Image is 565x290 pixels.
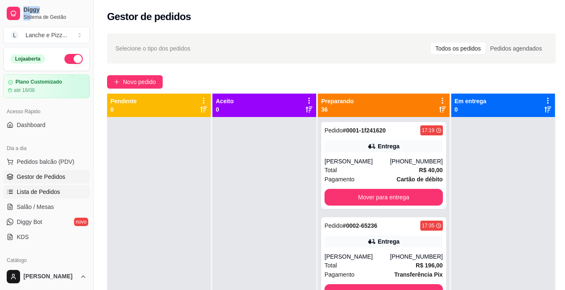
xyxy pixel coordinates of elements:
[3,215,90,229] a: Diggy Botnovo
[343,127,386,134] strong: # 0001-1f241620
[455,97,486,105] p: Em entrega
[17,203,54,211] span: Salão / Mesas
[3,230,90,244] a: KDS
[17,158,74,166] span: Pedidos balcão (PDV)
[17,173,65,181] span: Gestor de Pedidos
[23,273,77,280] span: [PERSON_NAME]
[3,74,90,98] a: Plano Customizadoaté 18/08
[216,97,234,105] p: Aceito
[114,79,120,85] span: plus
[390,157,443,165] div: [PHONE_NUMBER]
[3,267,90,287] button: [PERSON_NAME]
[216,105,234,114] p: 0
[110,97,137,105] p: Pendente
[17,188,60,196] span: Lista de Pedidos
[394,271,443,278] strong: Transferência Pix
[321,105,354,114] p: 36
[325,252,390,261] div: [PERSON_NAME]
[3,27,90,43] button: Select a team
[3,118,90,132] a: Dashboard
[23,6,87,14] span: Diggy
[325,261,337,270] span: Total
[431,43,486,54] div: Todos os pedidos
[422,222,435,229] div: 17:35
[123,77,156,86] span: Novo pedido
[486,43,547,54] div: Pedidos agendados
[419,167,443,173] strong: R$ 40,00
[3,142,90,155] div: Dia a dia
[378,142,399,150] div: Entrega
[17,121,46,129] span: Dashboard
[325,189,443,206] button: Mover para entrega
[107,10,191,23] h2: Gestor de pedidos
[3,185,90,198] a: Lista de Pedidos
[455,105,486,114] p: 0
[325,165,337,175] span: Total
[378,237,399,246] div: Entrega
[422,127,435,134] div: 17:19
[14,87,35,94] article: até 18/08
[325,127,343,134] span: Pedido
[3,200,90,214] a: Salão / Mesas
[17,233,29,241] span: KDS
[390,252,443,261] div: [PHONE_NUMBER]
[396,176,442,183] strong: Cartão de débito
[325,270,355,279] span: Pagamento
[325,222,343,229] span: Pedido
[107,75,163,89] button: Novo pedido
[110,105,137,114] p: 0
[325,175,355,184] span: Pagamento
[115,44,190,53] span: Selecione o tipo dos pedidos
[64,54,83,64] button: Alterar Status
[343,222,378,229] strong: # 0002-65236
[10,31,19,39] span: L
[17,218,42,226] span: Diggy Bot
[3,254,90,267] div: Catálogo
[321,97,354,105] p: Preparando
[3,105,90,118] div: Acesso Rápido
[3,3,90,23] a: DiggySistema de Gestão
[10,54,45,64] div: Loja aberta
[15,79,62,85] article: Plano Customizado
[26,31,67,39] div: Lanche e Pizz ...
[325,157,390,165] div: [PERSON_NAME]
[3,170,90,183] a: Gestor de Pedidos
[23,14,87,20] span: Sistema de Gestão
[3,155,90,168] button: Pedidos balcão (PDV)
[416,262,443,269] strong: R$ 196,00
